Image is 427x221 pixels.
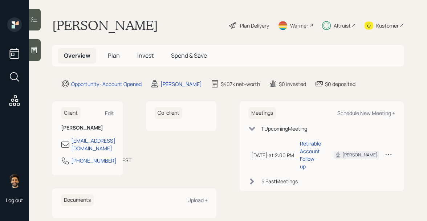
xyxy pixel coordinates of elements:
[160,80,202,88] div: [PERSON_NAME]
[171,52,207,60] span: Spend & Save
[71,137,115,152] div: [EMAIL_ADDRESS][DOMAIN_NAME]
[105,110,114,116] div: Edit
[155,107,182,119] h6: Co-client
[240,22,269,29] div: Plan Delivery
[7,173,22,188] img: eric-schwartz-headshot.png
[64,52,90,60] span: Overview
[334,22,351,29] div: Altruist
[342,152,378,158] div: [PERSON_NAME]
[187,197,208,204] div: Upload +
[261,177,298,185] div: 5 Past Meeting s
[261,125,307,132] div: 1 Upcoming Meeting
[376,22,399,29] div: Kustomer
[337,110,395,116] div: Schedule New Meeting +
[251,151,294,159] div: [DATE] at 2:00 PM
[6,197,23,204] div: Log out
[71,80,142,88] div: Opportunity · Account Opened
[108,52,120,60] span: Plan
[325,80,355,88] div: $0 deposited
[61,107,81,119] h6: Client
[248,107,276,119] h6: Meetings
[61,194,94,206] h6: Documents
[71,157,117,164] div: [PHONE_NUMBER]
[61,125,114,131] h6: [PERSON_NAME]
[290,22,308,29] div: Warmer
[279,80,306,88] div: $0 invested
[300,140,322,170] div: Retirable Account Follow-up
[221,80,260,88] div: $407k net-worth
[137,52,154,60] span: Invest
[52,17,158,33] h1: [PERSON_NAME]
[122,156,131,164] div: EST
